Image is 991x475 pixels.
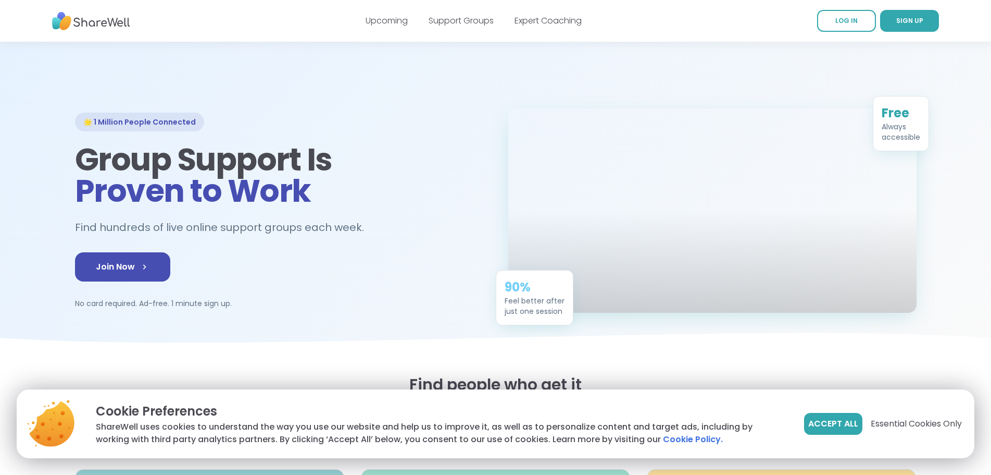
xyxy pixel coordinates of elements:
a: Expert Coaching [515,15,582,27]
span: Join Now [96,261,149,273]
img: ShareWell Nav Logo [52,7,130,35]
div: Always accessible [882,121,920,142]
div: Free [882,105,920,121]
span: Essential Cookies Only [871,418,962,430]
button: Accept All [804,413,862,435]
a: Cookie Policy. [663,433,723,446]
h2: Find hundreds of live online support groups each week. [75,219,375,236]
p: Cookie Preferences [96,402,787,421]
span: LOG IN [835,16,858,25]
span: Proven to Work [75,169,311,213]
span: SIGN UP [896,16,923,25]
a: SIGN UP [880,10,939,32]
a: Upcoming [366,15,408,27]
p: ShareWell uses cookies to understand the way you use our website and help us to improve it, as we... [96,421,787,446]
a: LOG IN [817,10,876,32]
div: 🌟 1 Million People Connected [75,113,204,131]
span: Accept All [808,418,858,430]
div: 90% [505,279,565,296]
p: No card required. Ad-free. 1 minute sign up. [75,298,483,309]
h1: Group Support Is [75,144,483,206]
a: Support Groups [429,15,494,27]
h2: Find people who get it [75,375,917,394]
a: Join Now [75,252,170,282]
div: Feel better after just one session [505,296,565,316]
